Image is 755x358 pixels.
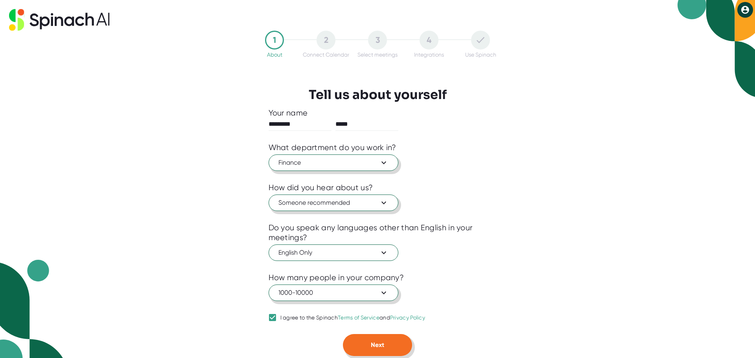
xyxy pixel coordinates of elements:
div: Use Spinach [465,51,496,58]
button: Finance [269,154,398,171]
span: Someone recommended [278,198,389,207]
div: Integrations [414,51,444,58]
div: What department do you work in? [269,143,396,152]
button: Next [343,334,412,356]
span: Next [371,341,384,349]
div: About [267,51,282,58]
div: 2 [317,31,335,50]
div: 3 [368,31,387,50]
div: 4 [420,31,438,50]
div: Connect Calendar [303,51,349,58]
div: Your name [269,108,487,118]
div: How did you hear about us? [269,183,373,193]
div: I agree to the Spinach and [280,314,425,321]
h3: Tell us about yourself [309,87,447,102]
button: 1000-10000 [269,285,398,301]
button: English Only [269,244,398,261]
button: Someone recommended [269,195,398,211]
span: Finance [278,158,389,167]
span: 1000-10000 [278,288,389,297]
a: Terms of Service [338,314,379,321]
div: How many people in your company? [269,273,404,283]
a: Privacy Policy [390,314,425,321]
div: Do you speak any languages other than English in your meetings? [269,223,487,242]
div: 1 [265,31,284,50]
span: English Only [278,248,389,257]
div: Select meetings [357,51,398,58]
